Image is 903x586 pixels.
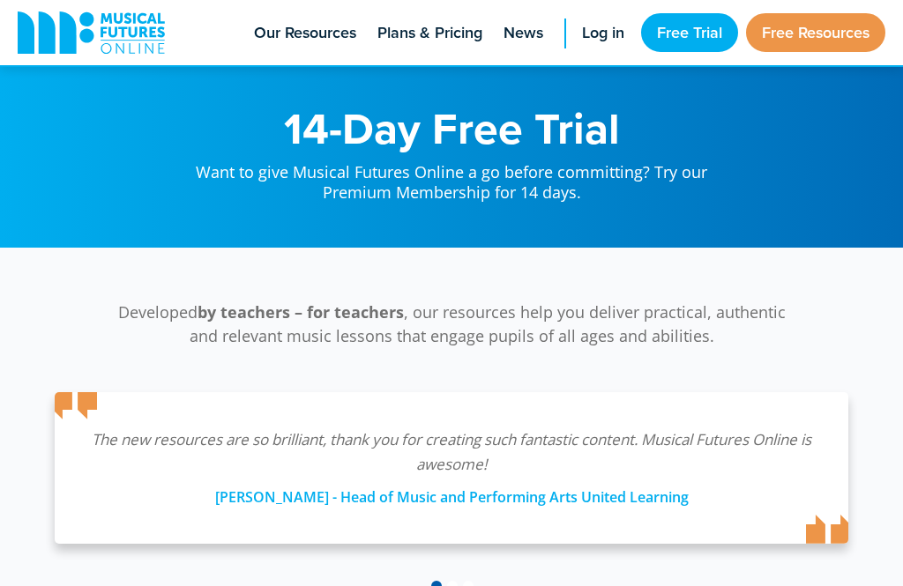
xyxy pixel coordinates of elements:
p: Want to give Musical Futures Online a go before committing? Try our Premium Membership for 14 days. [178,150,725,204]
p: The new resources are so brilliant, thank you for creating such fantastic content. Musical Future... [90,427,813,477]
span: Log in [582,21,624,45]
a: Free Trial [641,13,738,52]
p: Developed , our resources help you deliver practical, authentic and relevant music lessons that e... [108,300,795,348]
h1: 14-Day Free Trial [178,106,725,150]
span: Our Resources [254,21,356,45]
div: [PERSON_NAME] - Head of Music and Performing Arts United Learning [90,477,813,508]
span: News [504,21,543,45]
strong: by teachers – for teachers [198,301,404,323]
a: Free Resources [746,13,885,52]
span: Plans & Pricing [377,21,482,45]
